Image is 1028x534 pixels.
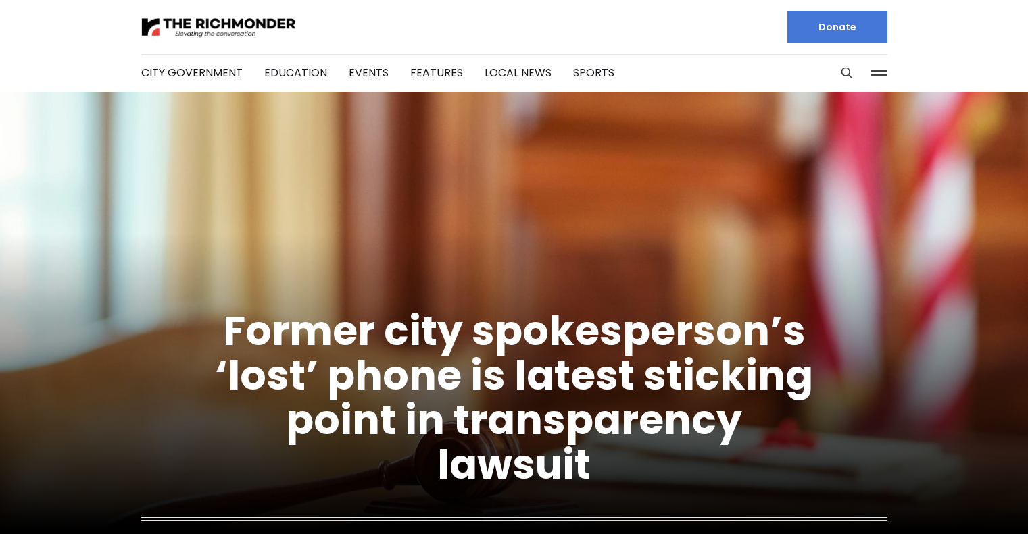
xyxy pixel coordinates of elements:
button: Search this site [837,63,857,83]
a: Local News [485,65,552,80]
a: Sports [573,65,614,80]
a: Education [264,65,327,80]
a: Donate [787,11,887,43]
a: Events [349,65,389,80]
img: The Richmonder [141,16,297,39]
a: Features [410,65,463,80]
a: City Government [141,65,243,80]
iframe: portal-trigger [914,468,1028,534]
a: Former city spokesperson’s ‘lost’ phone is latest sticking point in transparency lawsuit [215,302,813,493]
